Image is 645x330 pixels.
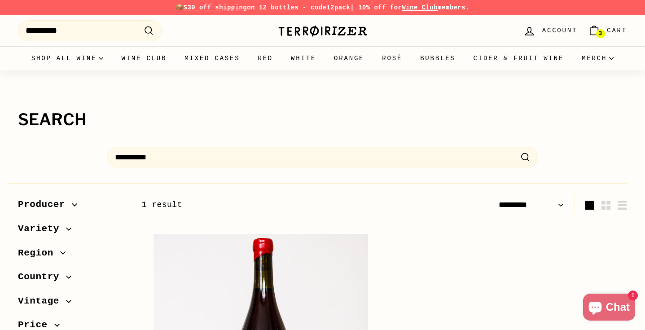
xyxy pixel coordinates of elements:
a: Wine Club [112,46,176,70]
span: Region [18,246,60,261]
span: Vintage [18,294,66,309]
span: Producer [18,197,72,212]
button: Region [18,243,127,268]
span: Cart [607,26,627,35]
button: Variety [18,219,127,243]
button: Producer [18,195,127,219]
a: Account [518,18,583,44]
a: Rosé [373,46,411,70]
h1: Search [18,111,627,129]
button: Vintage [18,291,127,316]
span: $30 off shipping [184,4,247,11]
summary: Shop all wine [22,46,113,70]
button: Country [18,267,127,291]
span: Country [18,269,66,285]
summary: Merch [573,46,623,70]
p: 📦 on 12 bottles - code | 10% off for members. [18,3,627,13]
strong: 12pack [326,4,350,11]
a: Bubbles [411,46,464,70]
span: Account [542,26,577,35]
a: Orange [325,46,373,70]
div: 1 result [142,198,385,211]
a: Mixed Cases [176,46,249,70]
a: White [282,46,325,70]
a: Cart [583,18,632,44]
a: Red [249,46,282,70]
inbox-online-store-chat: Shopify online store chat [580,294,638,323]
span: 3 [599,31,602,37]
a: Wine Club [402,4,438,11]
span: Variety [18,221,66,237]
a: Cider & Fruit Wine [465,46,573,70]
